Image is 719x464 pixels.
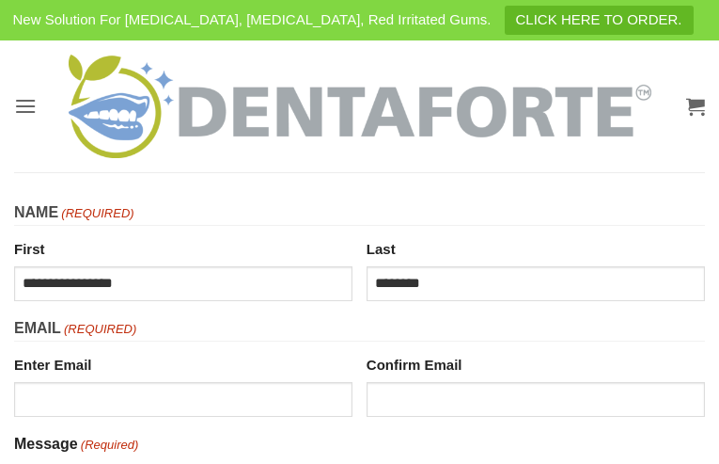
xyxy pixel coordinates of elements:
a: CLICK HERE TO ORDER. [505,6,694,35]
span: (Required) [79,436,138,456]
img: DENTAFORTE™ [69,55,651,158]
label: Message [14,432,138,456]
label: Enter Email [14,349,352,376]
legend: Email [14,316,705,342]
label: First [14,233,352,261]
span: (Required) [60,204,134,224]
a: Menu [14,83,37,129]
a: View cart [686,86,705,127]
span: (Required) [62,320,136,340]
label: Last [367,233,705,261]
legend: Name [14,200,705,226]
label: Confirm Email [367,349,705,376]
